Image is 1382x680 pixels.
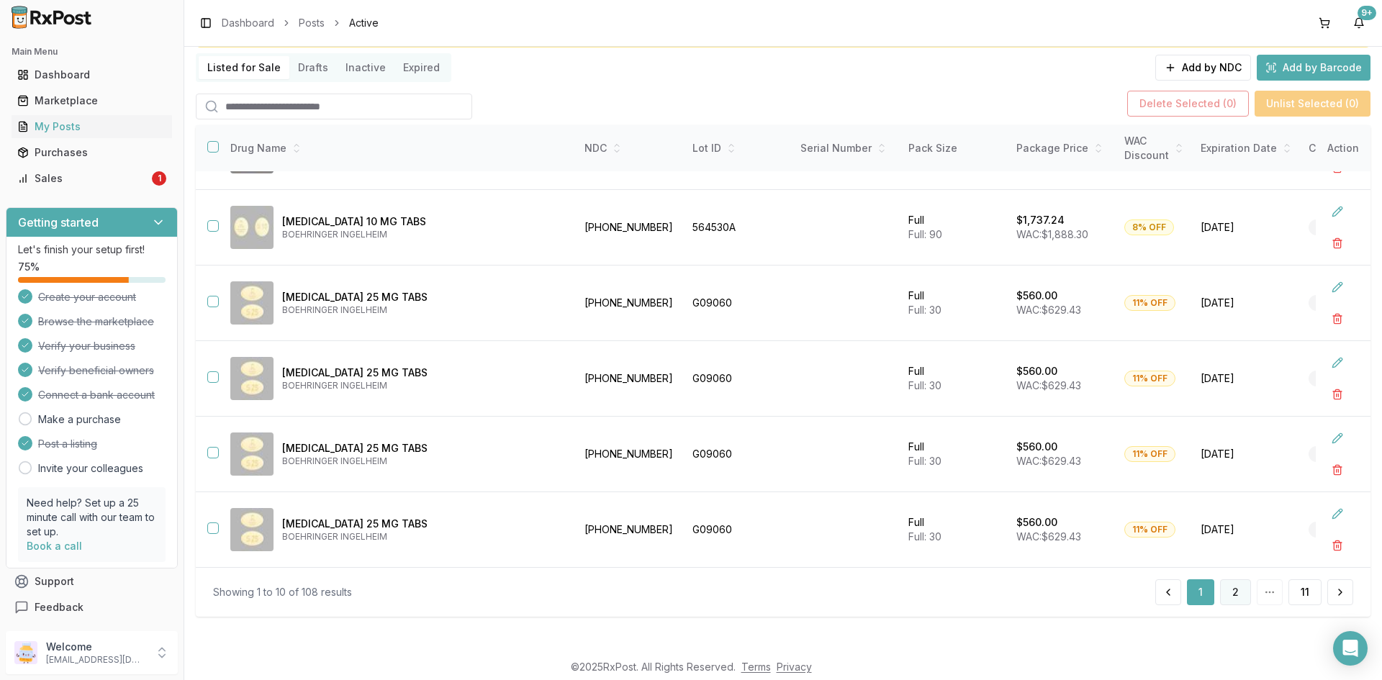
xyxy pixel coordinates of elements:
[692,141,783,155] div: Lot ID
[1016,141,1107,155] div: Package Price
[6,63,178,86] button: Dashboard
[1016,213,1065,227] p: $1,737.24
[282,531,564,543] p: BOEHRINGER INGELHEIM
[230,141,564,155] div: Drug Name
[1016,364,1057,378] p: $560.00
[576,266,684,341] td: [PHONE_NUMBER]
[1016,304,1081,316] span: WAC: $629.43
[684,341,792,417] td: G09060
[27,496,157,539] p: Need help? Set up a 25 minute call with our team to set up.
[1016,530,1081,543] span: WAC: $629.43
[684,266,792,341] td: G09060
[6,167,178,190] button: Sales1
[908,455,941,467] span: Full: 30
[576,417,684,492] td: [PHONE_NUMBER]
[394,56,448,79] button: Expired
[17,145,166,160] div: Purchases
[1324,199,1350,225] button: Edit
[1324,230,1350,256] button: Delete
[1016,515,1057,530] p: $560.00
[908,379,941,391] span: Full: 30
[1316,125,1370,172] th: Action
[1257,55,1370,81] button: Add by Barcode
[12,88,172,114] a: Marketplace
[1288,579,1322,605] button: 11
[282,517,564,531] p: [MEDICAL_DATA] 25 MG TABS
[584,141,675,155] div: NDC
[17,68,166,82] div: Dashboard
[282,380,564,391] p: BOEHRINGER INGELHEIM
[1187,579,1214,605] button: 1
[12,46,172,58] h2: Main Menu
[777,661,812,673] a: Privacy
[1016,455,1081,467] span: WAC: $629.43
[6,594,178,620] button: Feedback
[18,260,40,274] span: 75 %
[222,16,379,30] nav: breadcrumb
[576,341,684,417] td: [PHONE_NUMBER]
[199,56,289,79] button: Listed for Sale
[900,190,1008,266] td: Full
[1016,228,1088,240] span: WAC: $1,888.30
[1124,446,1175,462] div: 11% OFF
[1324,501,1350,527] button: Edit
[576,190,684,266] td: [PHONE_NUMBER]
[1124,522,1175,538] div: 11% OFF
[12,62,172,88] a: Dashboard
[900,492,1008,568] td: Full
[282,304,564,316] p: BOEHRINGER INGELHEIM
[1124,219,1174,235] div: 8% OFF
[1124,295,1175,311] div: 11% OFF
[900,341,1008,417] td: Full
[900,266,1008,341] td: Full
[282,366,564,380] p: [MEDICAL_DATA] 25 MG TABS
[12,166,172,191] a: Sales1
[46,640,146,654] p: Welcome
[1201,296,1291,310] span: [DATE]
[1324,381,1350,407] button: Delete
[35,600,83,615] span: Feedback
[230,508,274,551] img: Jardiance 25 MG TABS
[1016,440,1057,454] p: $560.00
[230,206,274,249] img: Jardiance 10 MG TABS
[213,585,352,599] div: Showing 1 to 10 of 108 results
[1324,350,1350,376] button: Edit
[6,89,178,112] button: Marketplace
[1324,306,1350,332] button: Delete
[1124,134,1183,163] div: WAC Discount
[289,56,337,79] button: Drafts
[1201,141,1291,155] div: Expiration Date
[6,141,178,164] button: Purchases
[1201,522,1291,537] span: [DATE]
[17,119,166,134] div: My Posts
[576,492,684,568] td: [PHONE_NUMBER]
[1309,371,1371,386] div: Brand New
[17,94,166,108] div: Marketplace
[18,242,166,257] p: Let's finish your setup first!
[230,357,274,400] img: Jardiance 25 MG TABS
[900,125,1008,172] th: Pack Size
[152,171,166,186] div: 1
[1333,631,1368,666] div: Open Intercom Messenger
[1201,447,1291,461] span: [DATE]
[1220,579,1251,605] button: 2
[800,141,891,155] div: Serial Number
[1309,522,1371,538] div: Brand New
[1309,446,1371,462] div: Brand New
[1324,274,1350,300] button: Edit
[230,432,274,476] img: Jardiance 25 MG TABS
[27,540,82,552] a: Book a call
[1201,220,1291,235] span: [DATE]
[1324,425,1350,451] button: Edit
[14,641,37,664] img: User avatar
[12,140,172,166] a: Purchases
[1016,379,1081,391] span: WAC: $629.43
[6,115,178,138] button: My Posts
[299,16,325,30] a: Posts
[282,214,564,229] p: [MEDICAL_DATA] 10 MG TABS
[1016,289,1057,303] p: $560.00
[349,16,379,30] span: Active
[908,304,941,316] span: Full: 30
